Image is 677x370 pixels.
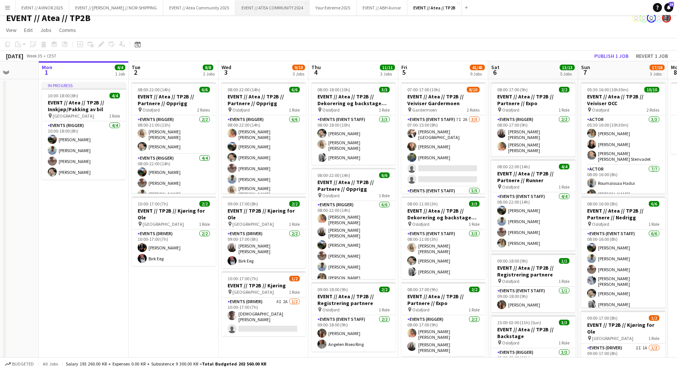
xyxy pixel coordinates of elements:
span: 05:30-16:00 (10h30m) [587,87,628,92]
span: 25 [669,2,674,7]
div: 3 Jobs [380,71,395,77]
div: Salary 193 260.00 KR + Expenses 0.00 KR + Subsistence 9 300.00 KR = [66,361,266,367]
span: 8/8 [203,65,213,70]
span: Oslofjord [502,340,519,346]
span: Oslofjord [412,221,430,227]
app-card-role: Events (Rigger)2/208:00-17:00 (9h)[PERSON_NAME] [PERSON_NAME][PERSON_NAME] [PERSON_NAME] [491,115,575,156]
span: 2/2 [289,201,300,207]
span: 2 Roles [647,107,659,113]
span: Comms [59,27,76,33]
span: All jobs [41,361,59,367]
span: [GEOGRAPHIC_DATA] [232,221,274,227]
h3: EVENT // Atea // TP2B // Veiviser OCC [581,93,665,107]
app-card-role: Events (Rigger)2/208:00-21:00 (13h)[PERSON_NAME] [PERSON_NAME][PERSON_NAME] [132,115,216,154]
span: Oslofjord [143,107,160,113]
span: Oslofjord [412,307,430,313]
span: 08:00-18:00 (10h) [317,87,350,92]
app-job-card: 09:00-17:00 (8h)2/2EVENT // TP2B // Kjøring for Ole [GEOGRAPHIC_DATA]1 RoleEvents (Driver)2/209:0... [222,196,306,268]
h3: EVENT // TP2B // Kjøring for Ole [132,207,216,221]
button: EVENT // ATEA COMMUNITY 2024 [235,0,310,15]
button: Publish 1 job [591,51,631,61]
app-card-role: Events (Rigger)4/410:00-18:00 (8h)[PERSON_NAME][PERSON_NAME][PERSON_NAME][PERSON_NAME] [42,121,126,180]
span: 1 Role [379,307,390,313]
span: Oslofjord [592,221,609,227]
app-job-card: 05:30-16:00 (10h30m)10/10EVENT // Atea // TP2B // Veiviser OCC Oslofjord2 RolesActor3/305:30-16:0... [581,82,665,193]
span: 09:00-18:00 (9h) [497,258,528,264]
span: 1/1 [559,258,569,264]
span: 9/10 [292,65,305,70]
span: 08:00-17:00 (9h) [407,287,438,292]
span: 10:00-17:00 (7h) [228,276,258,281]
span: 4/4 [559,164,569,169]
span: Edit [24,27,33,33]
span: 1/2 [289,276,300,281]
a: View [3,25,20,35]
span: 1 [41,68,52,77]
span: 2/2 [469,287,480,292]
span: 08:00-11:00 (3h) [407,201,438,207]
app-job-card: 08:00-22:00 (14h)4/4EVENT // Atea // TP2B // Partnere // Runner Oslofjord1 RoleEvents (Event Staf... [491,159,575,251]
span: 1 Role [559,184,569,190]
div: 3 Jobs [293,71,305,77]
div: 3 Jobs [650,71,664,77]
h3: EVENT // Atea // TP2B // Registrering partnere [311,293,396,307]
span: 7 [580,68,590,77]
span: 10/10 [644,87,659,92]
span: 8/10 [467,87,480,92]
span: 6/6 [379,172,390,178]
h3: EVENT // Atea // TP2B // Partnere // Opprigg [311,179,396,192]
div: 08:00-22:00 (14h)6/6EVENT // Atea // TP2B // Partnere // Opprigg Oslofjord1 RoleEvents (Rigger)6/... [311,168,396,279]
div: 9 Jobs [470,71,484,77]
button: Your Extreme 2025 [310,0,357,15]
span: 6 [490,68,499,77]
app-job-card: 08:00-17:00 (9h)2/2EVENT // Atea // TP2B // Partnere // Expo Oslofjord1 RoleEvents (Rigger)2/208:... [401,282,486,356]
span: 6/6 [289,87,300,92]
div: 5 Jobs [560,71,574,77]
app-job-card: In progress10:00-18:00 (8h)4/4EVENT // Atea // TP2B // Innkjøp/Pakking av bil [GEOGRAPHIC_DATA]1 ... [42,82,126,180]
span: [GEOGRAPHIC_DATA] [232,289,274,295]
div: 08:00-11:00 (3h)3/3EVENT // Atea // TP2B // Dekorering og backstage oppsett Oslofjord1 RoleEvents... [401,196,486,279]
app-card-role: Events (Driver)2/209:00-17:00 (8h)[PERSON_NAME] [PERSON_NAME]Birk Eeg [222,230,306,268]
app-card-role: Events (Event Staff)1/109:00-18:00 (9h)[PERSON_NAME] [491,287,575,312]
span: 08:00-16:00 (8h) [587,201,618,207]
button: Revert 1 job [633,51,671,61]
h3: EVENT // Atea // TP2B // Partnere // Opprigg [222,93,306,107]
app-job-card: 08:00-17:00 (9h)2/2EVENT // Atea // TP2B // Partnere // Expo Oslofjord1 RoleEvents (Rigger)2/208:... [491,82,575,156]
app-job-card: 08:00-22:00 (14h)6/6EVENT // Atea // TP2B // Partnere // Opprigg Oslofjord2 RolesEvents (Rigger)2... [132,82,216,193]
app-card-role: Events (Rigger)4/408:00-22:00 (14h)[PERSON_NAME][PERSON_NAME][PERSON_NAME] [132,154,216,214]
span: Oslofjord [502,278,519,284]
h3: EVENT // TP2B // Kjøring [222,282,306,289]
h3: EVENT // Atea // TP2B // Partnere // Expo [491,93,575,107]
app-card-role: Events (Event Staff)7I2A3/507:00-15:00 (8h)[PERSON_NAME][GEOGRAPHIC_DATA][PERSON_NAME][PERSON_NAME] [401,115,486,187]
div: 10:00-17:00 (7h)1/2EVENT // TP2B // Kjøring [GEOGRAPHIC_DATA]1 RoleEvents (Driver)4I2A1/210:00-17... [222,271,306,336]
button: EVENT // ABH Avinor [357,0,407,15]
span: 09:00-17:00 (8h) [587,315,618,321]
span: 3/3 [469,201,480,207]
span: [GEOGRAPHIC_DATA] [143,221,184,227]
span: 1 Role [289,289,300,295]
app-card-role: Actor7/708:00-16:00 (8h)Roumaissaa Hadui[PERSON_NAME] [581,165,665,260]
span: Budgeted [12,361,34,367]
h3: EVENT // Atea // TP2B // Dekorering og backstage oppsett [401,207,486,221]
span: Sun [581,64,590,71]
span: Week 35 [25,53,44,59]
span: 3/3 [559,320,569,325]
h3: EVENT // Atea // TP2B // Innkjøp/Pakking av bil [42,99,126,113]
span: Fri [401,64,407,71]
span: 1 Role [379,107,390,113]
span: 08:00-22:00 (14h) [228,87,260,92]
div: 09:00-18:00 (9h)1/1EVENT // Atea // TP2B // Registrering partnere Oslofjord1 RoleEvents (Event St... [491,254,575,312]
h3: EVENT // Atea // TP2B // Veiviser Gardermoen [401,93,486,107]
span: 10:00-17:00 (7h) [138,201,168,207]
h3: EVENT // Atea // TP2B // Registrering partnere [491,264,575,278]
app-job-card: 10:00-17:00 (7h)2/2EVENT // TP2B // Kjøring for Ole [GEOGRAPHIC_DATA]1 RoleEvents (Driver)2/210:0... [132,196,216,266]
span: 07:00-17:00 (10h) [407,87,440,92]
span: Oslofjord [502,107,519,113]
span: [GEOGRAPHIC_DATA] [53,113,94,119]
